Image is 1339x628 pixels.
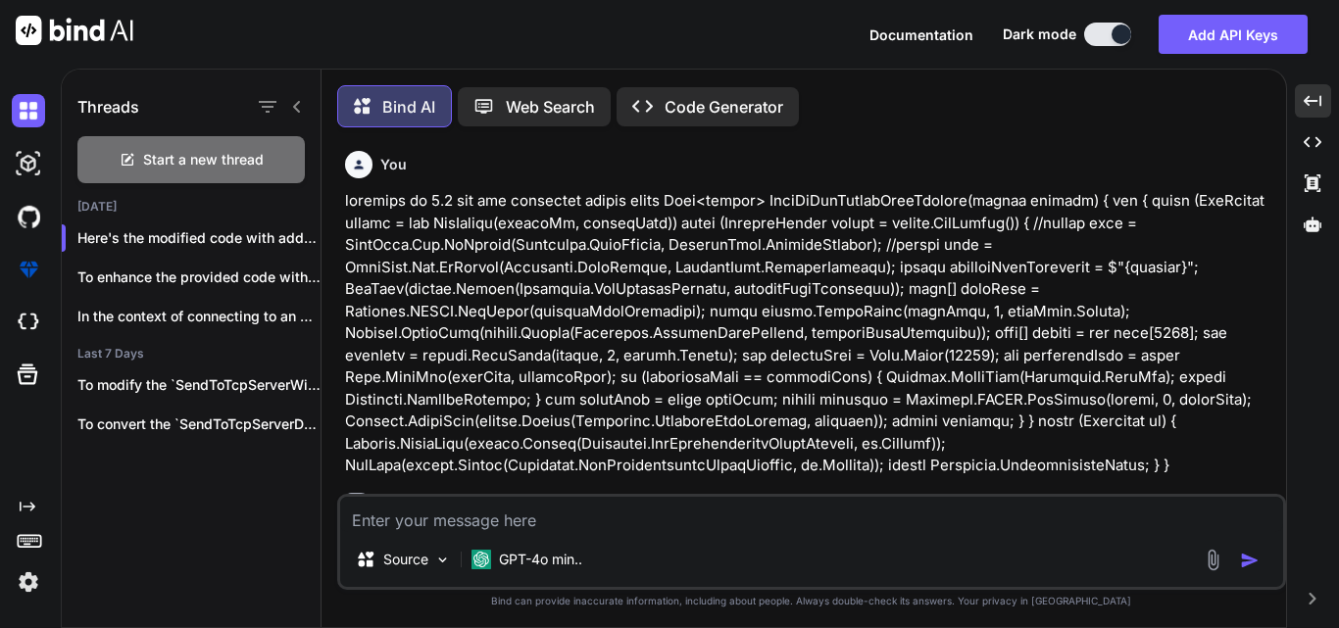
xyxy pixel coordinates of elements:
img: premium [12,253,45,286]
h2: [DATE] [62,199,321,215]
p: Code Generator [665,95,783,119]
p: Bind AI [382,95,435,119]
span: Documentation [869,26,973,43]
img: Bind AI [16,16,133,45]
button: Add API Keys [1159,15,1308,54]
p: Source [383,550,428,569]
p: Bind can provide inaccurate information, including about people. Always double-check its answers.... [337,594,1286,608]
img: GPT-4o mini [471,550,491,569]
img: cloudideIcon [12,306,45,339]
p: To enhance the provided code with profes... [77,267,321,287]
img: darkChat [12,94,45,127]
img: settings [12,565,45,599]
img: Pick Models [434,552,451,568]
img: attachment [1202,549,1224,571]
span: Dark mode [1003,24,1076,44]
p: loremips do 5.2 sit ame consectet adipis elits Doei<tempor> InciDiDunTutlabOreeTdolore(magnaa eni... [345,190,1282,477]
img: icon [1240,551,1260,570]
p: In the context of connecting to an Opera... [77,307,321,326]
p: To modify the `SendToTcpServerWithMessage` method to accept... [77,375,321,395]
p: Here's the modified code with added summ... [77,228,321,248]
button: Documentation [869,24,973,45]
p: GPT-4o min.. [499,550,582,569]
p: To convert the `SendToTcpServerDataDetails` method to be... [77,414,321,434]
img: githubDark [12,200,45,233]
img: darkAi-studio [12,147,45,180]
span: Start a new thread [143,150,264,169]
p: Web Search [506,95,595,119]
h1: Threads [77,95,139,119]
h6: You [380,155,407,174]
h2: Last 7 Days [62,346,321,362]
